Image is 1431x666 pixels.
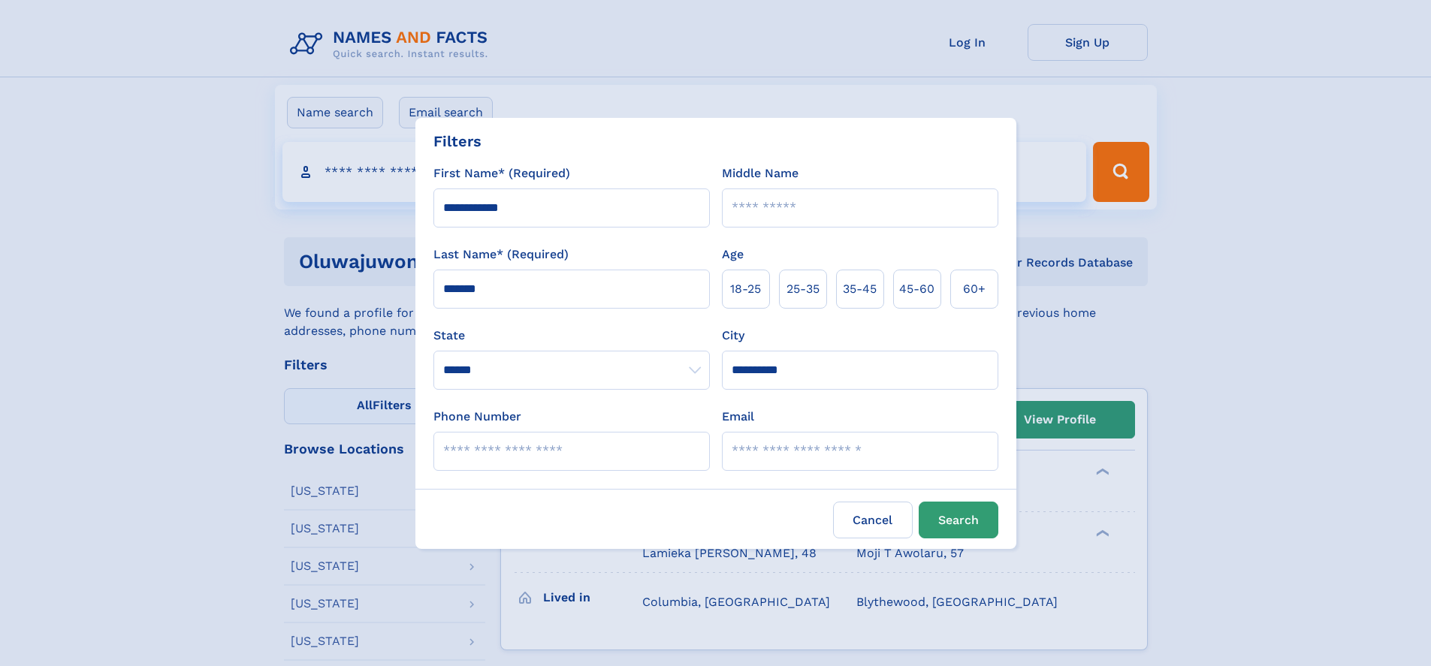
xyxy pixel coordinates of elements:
label: First Name* (Required) [433,164,570,182]
span: 35‑45 [843,280,877,298]
div: Filters [433,130,482,152]
span: 18‑25 [730,280,761,298]
span: 25‑35 [786,280,820,298]
label: Age [722,246,744,264]
label: State [433,327,710,345]
span: 45‑60 [899,280,934,298]
label: Middle Name [722,164,799,182]
label: Phone Number [433,408,521,426]
label: Email [722,408,754,426]
label: City [722,327,744,345]
label: Last Name* (Required) [433,246,569,264]
label: Cancel [833,502,913,538]
span: 60+ [963,280,986,298]
button: Search [919,502,998,538]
